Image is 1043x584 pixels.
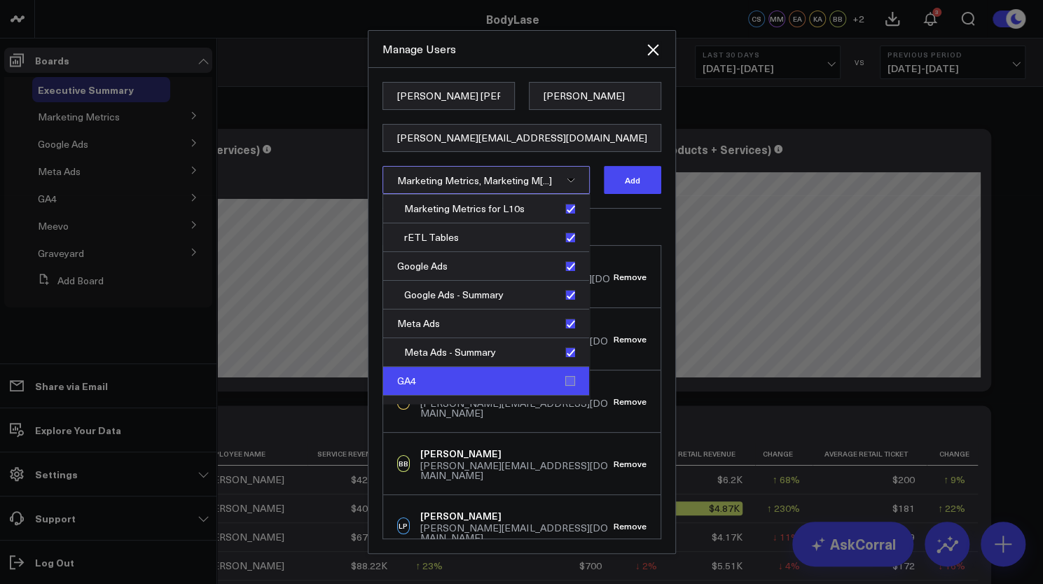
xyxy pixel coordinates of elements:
[614,272,647,281] button: Remove
[420,509,613,523] div: [PERSON_NAME]
[420,398,613,418] div: [PERSON_NAME][EMAIL_ADDRESS][DOMAIN_NAME]
[529,82,661,110] input: Last name
[397,174,552,187] span: Marketing Metrics, Marketing M[...]
[420,447,613,461] div: [PERSON_NAME]
[382,82,515,110] input: First name
[614,396,647,406] button: Remove
[614,459,647,468] button: Remove
[604,166,661,194] button: Add
[420,523,613,543] div: [PERSON_NAME][EMAIL_ADDRESS][DOMAIN_NAME]
[614,521,647,531] button: Remove
[644,41,661,58] button: Close
[420,461,613,480] div: [PERSON_NAME][EMAIL_ADDRESS][DOMAIN_NAME]
[382,41,644,57] div: Manage Users
[614,334,647,344] button: Remove
[397,455,410,472] div: BB
[382,124,661,152] input: Type email
[397,517,410,534] div: LP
